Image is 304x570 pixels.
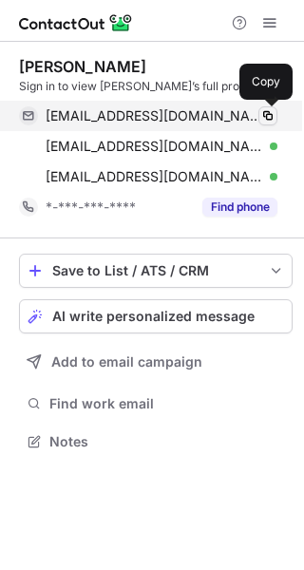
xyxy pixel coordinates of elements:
[51,354,202,370] span: Add to email campaign
[19,428,293,455] button: Notes
[52,309,255,324] span: AI write personalized message
[46,138,263,155] span: [EMAIL_ADDRESS][DOMAIN_NAME]
[52,263,259,278] div: Save to List / ATS / CRM
[19,78,293,95] div: Sign in to view [PERSON_NAME]’s full profile
[202,198,277,217] button: Reveal Button
[19,254,293,288] button: save-profile-one-click
[49,395,285,412] span: Find work email
[19,57,146,76] div: [PERSON_NAME]
[19,11,133,34] img: ContactOut v5.3.10
[19,390,293,417] button: Find work email
[19,345,293,379] button: Add to email campaign
[46,107,263,124] span: [EMAIL_ADDRESS][DOMAIN_NAME]
[19,299,293,333] button: AI write personalized message
[46,168,263,185] span: [EMAIL_ADDRESS][DOMAIN_NAME]
[49,433,285,450] span: Notes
